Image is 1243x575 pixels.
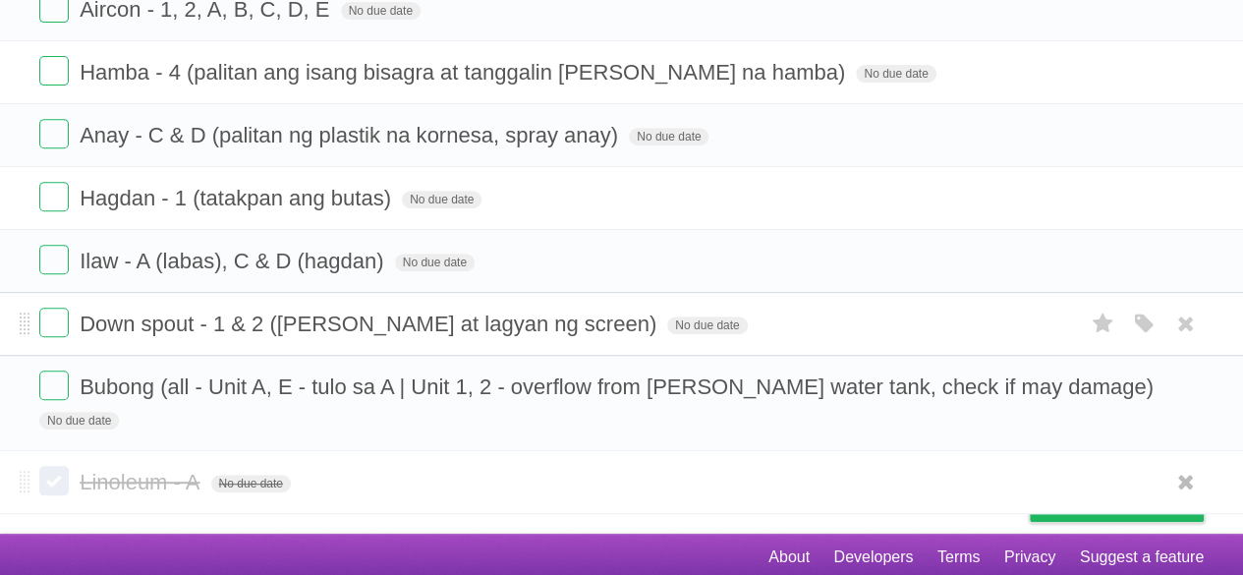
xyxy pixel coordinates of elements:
label: Done [39,119,69,148]
span: No due date [856,65,935,83]
span: Ilaw - A (labas), C & D (hagdan) [80,249,388,273]
label: Star task [1084,308,1121,340]
span: Hamba - 4 (palitan ang isang bisagra at tanggalin [PERSON_NAME] na hamba) [80,60,850,85]
span: No due date [395,254,475,271]
span: Down spout - 1 & 2 ([PERSON_NAME] at lagyan ng screen) [80,312,661,336]
label: Done [39,308,69,337]
span: Bubong (all - Unit A, E - tulo sa A | Unit 1, 2 - overflow from [PERSON_NAME] water tank, check i... [80,374,1158,399]
span: No due date [211,475,291,492]
span: No due date [402,191,481,208]
span: No due date [667,316,747,334]
span: No due date [629,128,708,145]
span: Linoleum - A [80,470,204,494]
span: No due date [341,2,421,20]
span: No due date [39,412,119,430]
label: Done [39,371,69,400]
span: Anay - C & D (palitan ng plastik na kornesa, spray anay) [80,123,623,147]
label: Done [39,182,69,211]
label: Done [39,466,69,495]
label: Done [39,56,69,86]
span: Buy me a coffee [1071,487,1194,521]
span: Hagdan - 1 (tatakpan ang butas) [80,186,396,210]
label: Done [39,245,69,274]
